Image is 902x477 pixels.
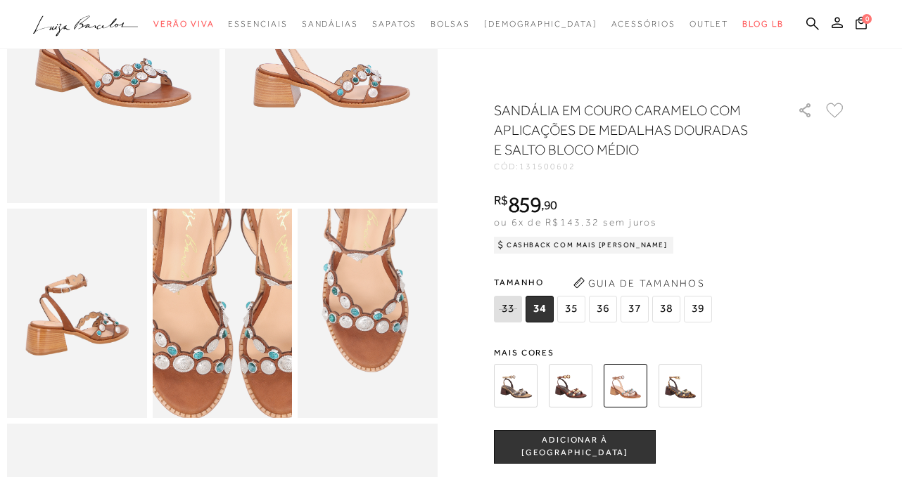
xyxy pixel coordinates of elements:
a: categoryNavScreenReaderText [372,11,417,37]
span: ADICIONAR À [GEOGRAPHIC_DATA] [495,434,655,459]
button: ADICIONAR À [GEOGRAPHIC_DATA] [494,430,656,464]
a: categoryNavScreenReaderText [228,11,287,37]
span: Mais cores [494,348,846,357]
img: image [298,209,438,418]
img: image [7,209,147,418]
span: Outlet [690,19,729,29]
span: Tamanho [494,272,716,293]
a: categoryNavScreenReaderText [611,11,675,37]
span: Acessórios [611,19,675,29]
span: [DEMOGRAPHIC_DATA] [484,19,597,29]
span: 33 [494,296,522,322]
img: SANDÁLIA EM COURO CARAMELO COM APLICAÇÕES DE MEDALHAS DOURADAS E SALTO BLOCO MÉDIO [604,364,647,407]
span: Sandálias [302,19,358,29]
span: 38 [652,296,680,322]
div: Cashback com Mais [PERSON_NAME] [494,237,673,254]
button: Guia de Tamanhos [568,272,709,294]
a: categoryNavScreenReaderText [153,11,214,37]
span: 37 [621,296,649,322]
span: Verão Viva [153,19,214,29]
span: BLOG LB [742,19,783,29]
i: R$ [494,194,508,207]
a: categoryNavScreenReaderText [431,11,470,37]
div: CÓD: [494,162,775,171]
button: 0 [851,15,871,34]
span: 34 [526,296,554,322]
span: 90 [544,197,557,212]
a: noSubCategoriesText [484,11,597,37]
img: SANDÁLIA EM COURO CAFÉ COM APLICAÇÕES DE MEDALHAS DOURADAS E SALTO BLOCO MÉDIO [549,364,592,407]
span: 35 [557,296,585,322]
span: ou 6x de R$143,32 sem juros [494,216,656,228]
a: categoryNavScreenReaderText [302,11,358,37]
h1: SANDÁLIA EM COURO CARAMELO COM APLICAÇÕES DE MEDALHAS DOURADAS E SALTO BLOCO MÉDIO [494,100,758,159]
i: , [541,199,557,211]
span: Bolsas [431,19,470,29]
a: BLOG LB [742,11,783,37]
span: 0 [862,14,872,24]
img: SANDÁLIA EM COURO COM ESTAMPA DE ONÇA E SALTO BLOCO [659,364,702,407]
img: SANDÁLIA EM CAMURÇA BEGE COM SALTO BLOCO E APLICAÇÕES METALIZADAS [494,364,538,407]
span: Essenciais [228,19,287,29]
a: categoryNavScreenReaderText [690,11,729,37]
span: 36 [589,296,617,322]
span: 131500602 [519,162,576,171]
span: 39 [684,296,712,322]
span: Sapatos [372,19,417,29]
span: 859 [508,192,541,217]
